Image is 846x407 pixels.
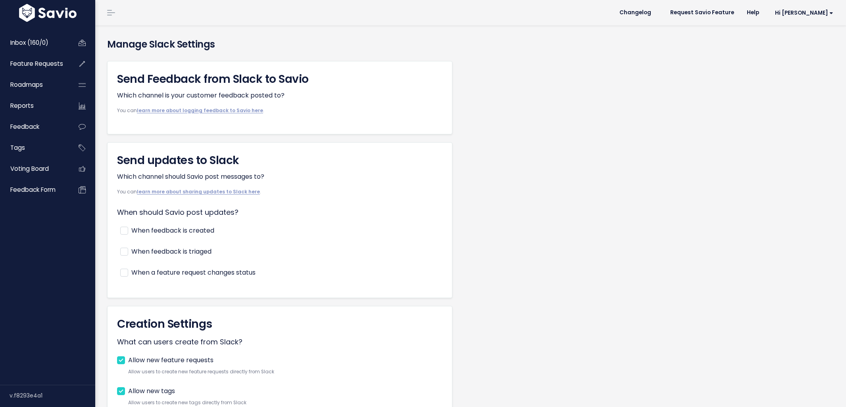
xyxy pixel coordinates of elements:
[10,59,63,68] span: Feature Requests
[117,188,442,196] small: You can .
[137,189,260,195] a: learn more about sharing updates to Slack here
[10,38,48,47] span: Inbox (160/0)
[10,122,39,131] span: Feedback
[117,71,442,88] h3: Send Feedback from Slack to Savio
[2,97,66,115] a: Reports
[107,37,834,52] h4: Manage Slack Settings
[10,101,34,110] span: Reports
[128,368,442,376] small: Allow users to create new feature requests directly from Slack
[740,7,765,19] a: Help
[117,91,285,100] label: Which channel is your customer feedback posted to?
[2,76,66,94] a: Roadmaps
[17,4,79,22] img: logo-white.9d6f32f41409.svg
[10,164,49,173] span: Voting Board
[765,7,840,19] a: Hi [PERSON_NAME]
[128,399,442,407] small: Allow users to create new tags directly from Slack
[664,7,740,19] a: Request Savio Feature
[2,160,66,178] a: Voting Board
[10,185,56,194] span: Feedback form
[131,246,211,258] label: When feedback is triaged
[775,10,833,16] span: Hi [PERSON_NAME]
[10,143,25,152] span: Tags
[117,172,264,182] label: Which channel should Savio post messages to?
[128,386,175,397] label: Allow new tags
[137,107,263,114] a: learn more about logging feedback to Savio here
[2,181,66,199] a: Feedback form
[117,316,442,332] h3: Creation Settings
[117,336,442,348] p: What can users create from Slack?
[2,118,66,136] a: Feedback
[117,206,442,219] p: When should Savio post updates?
[619,10,651,15] span: Changelog
[2,34,66,52] a: Inbox (160/0)
[2,55,66,73] a: Feature Requests
[131,225,214,237] label: When feedback is created
[131,267,256,279] label: When a feature request changes status
[128,355,213,366] label: Allow new feature requests
[2,139,66,157] a: Tags
[10,385,95,406] div: v.f8293e4a1
[10,80,43,89] span: Roadmaps
[117,152,442,169] h3: Send updates to Slack
[117,107,442,115] small: You can .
